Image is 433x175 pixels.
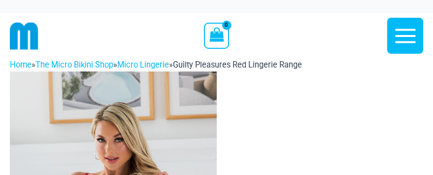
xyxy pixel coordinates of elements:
[10,60,32,70] a: Home
[10,60,302,70] span: » » »
[10,22,38,50] img: cropped mm emblem
[35,60,113,70] a: The Micro Bikini Shop
[173,60,302,70] span: Guilty Pleasures Red Lingerie Range
[204,23,229,48] a: View Shopping Cart, empty
[117,60,169,70] a: Micro Lingerie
